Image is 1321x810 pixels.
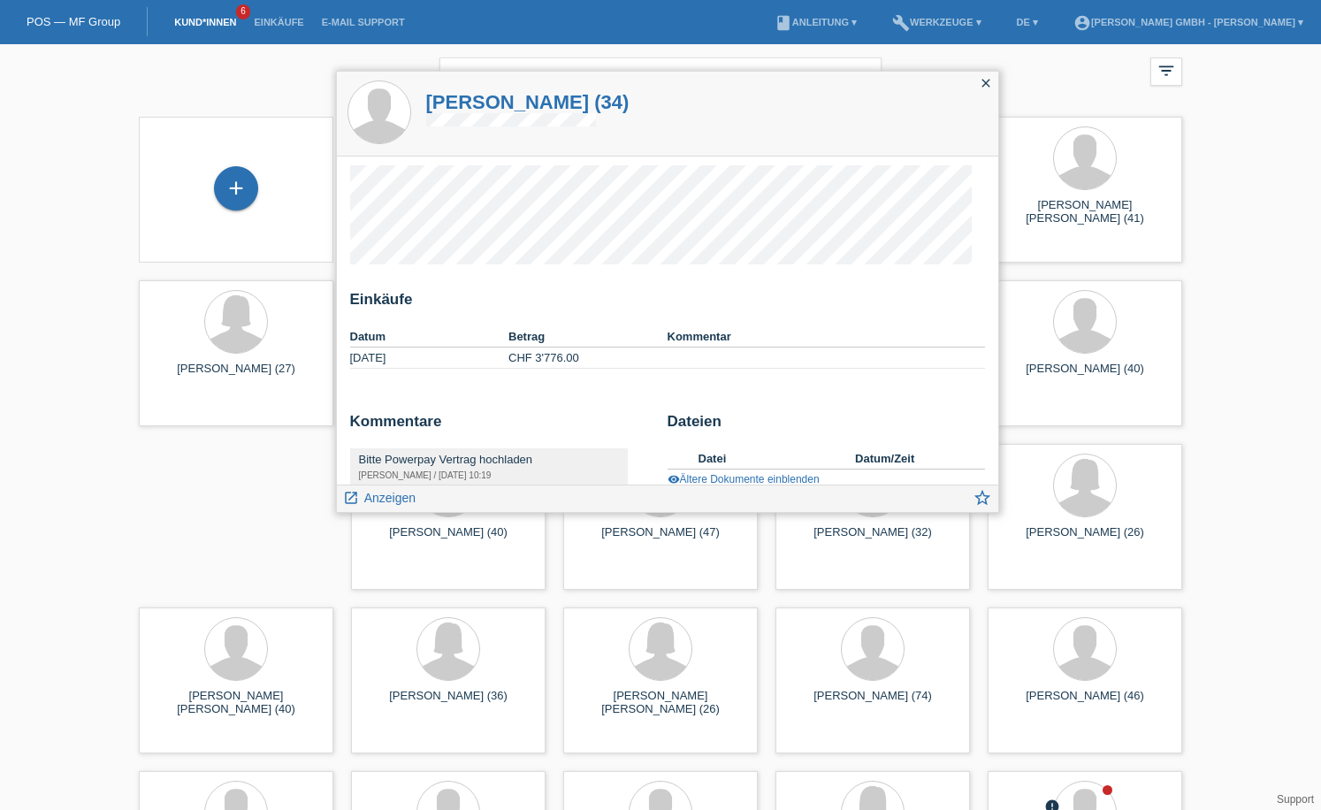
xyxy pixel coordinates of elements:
[439,57,882,99] input: Suche...
[668,473,820,485] a: visibilityÄltere Dokumente einblenden
[343,485,416,508] a: launch Anzeigen
[790,525,956,554] div: [PERSON_NAME] (32)
[979,76,993,90] i: close
[165,17,245,27] a: Kund*innen
[1002,362,1168,390] div: [PERSON_NAME] (40)
[973,490,992,512] a: star_border
[668,326,985,348] th: Kommentar
[343,490,359,506] i: launch
[27,15,120,28] a: POS — MF Group
[508,348,668,369] td: CHF 3'776.00
[350,348,509,369] td: [DATE]
[1065,17,1312,27] a: account_circle[PERSON_NAME] GmbH - [PERSON_NAME] ▾
[668,473,680,485] i: visibility
[699,448,856,470] th: Datei
[153,689,319,717] div: [PERSON_NAME] [PERSON_NAME] (40)
[1277,793,1314,806] a: Support
[790,689,956,717] div: [PERSON_NAME] (74)
[359,453,619,466] div: Bitte Powerpay Vertrag hochladen
[215,173,257,203] div: Kund*in hinzufügen
[359,470,619,480] div: [PERSON_NAME] / [DATE] 10:19
[577,689,744,717] div: [PERSON_NAME] [PERSON_NAME] (26)
[766,17,866,27] a: bookAnleitung ▾
[364,491,416,505] span: Anzeigen
[775,14,792,32] i: book
[350,326,509,348] th: Datum
[153,362,319,390] div: [PERSON_NAME] (27)
[1002,525,1168,554] div: [PERSON_NAME] (26)
[668,413,985,439] h2: Dateien
[313,17,414,27] a: E-Mail Support
[1157,61,1176,80] i: filter_list
[973,488,992,508] i: star_border
[365,525,531,554] div: [PERSON_NAME] (40)
[855,448,959,470] th: Datum/Zeit
[508,326,668,348] th: Betrag
[350,413,654,439] h2: Kommentare
[883,17,990,27] a: buildWerkzeuge ▾
[236,4,250,19] span: 6
[1002,198,1168,226] div: [PERSON_NAME] [PERSON_NAME] (41)
[1008,17,1047,27] a: DE ▾
[426,91,630,113] a: [PERSON_NAME] (34)
[245,17,312,27] a: Einkäufe
[1073,14,1091,32] i: account_circle
[365,689,531,717] div: [PERSON_NAME] (36)
[892,14,910,32] i: build
[1002,689,1168,717] div: [PERSON_NAME] (46)
[577,525,744,554] div: [PERSON_NAME] (47)
[350,291,985,317] h2: Einkäufe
